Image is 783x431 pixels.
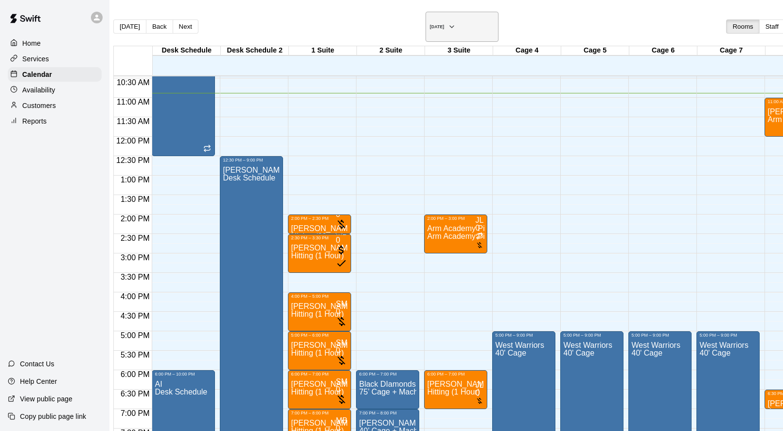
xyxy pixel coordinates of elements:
span: 5:00 PM [118,331,152,340]
span: Hitting (1 Hour) [291,251,343,260]
span: 4:00 PM [118,292,152,301]
div: 7:00 PM – 8:00 PM [291,411,348,415]
p: Home [22,38,41,48]
div: Johnnie Larossa [476,381,484,389]
span: 12:00 PM [114,137,152,145]
p: Calendar [22,70,52,79]
span: Hitting (30 min) [291,232,343,240]
div: Desk Schedule 2 [221,46,289,55]
span: 1:00 PM [118,176,152,184]
button: Rooms [726,19,759,34]
div: Home [8,36,102,51]
span: Arm Academy Pitching Session 1 Hour - Pitching [427,232,595,240]
span: 7:00 PM [118,409,152,417]
a: Reports [8,114,102,128]
div: 6:00 PM – 7:00 PM [427,372,484,377]
div: Cage 7 [697,46,765,55]
span: Johnnie Larossa [476,216,484,232]
div: 6:00 PM – 7:00 PM [291,372,348,377]
span: JL [476,216,484,224]
span: Mike Badala [336,229,347,244]
div: Mike Badala [336,417,347,425]
p: Customers [22,101,56,110]
button: Back [146,19,173,34]
div: 4:00 PM – 5:00 PM: Hitting (1 Hour) [288,292,351,331]
a: Availability [8,83,102,97]
span: 40' Cage [563,349,594,357]
span: 0 [336,307,340,316]
span: 40' Cage [699,349,730,357]
span: SM [336,300,347,308]
span: 6:30 PM [118,390,152,398]
p: Reports [22,116,47,126]
h6: [DATE] [430,24,445,29]
a: Services [8,52,102,66]
button: [DATE] [113,19,146,34]
span: 5:30 PM [118,351,152,359]
span: SM [336,377,347,386]
p: Help Center [20,377,57,386]
svg: No customers have paid [336,394,347,405]
div: Johnnie Larossa [476,216,484,224]
span: Steve Malvagna [336,339,347,355]
div: Steve Malvagna [336,300,347,308]
span: JL [476,381,484,389]
span: 6:00 PM [118,370,152,378]
span: Desk Schedule [223,174,275,182]
span: Desk Schedule [155,388,207,396]
svg: No customers have paid [336,355,347,366]
span: 10:30 AM [114,78,152,87]
div: Steve Malvagna [336,378,347,386]
div: 5:00 PM – 9:00 PM [495,333,552,338]
span: 12:30 PM [114,156,152,164]
span: Hitting (1 Hour) [291,388,343,396]
span: 1:30 PM [118,195,152,203]
div: Cage 4 [493,46,561,55]
div: 6:00 PM – 7:00 PM [359,372,416,377]
div: Steve Malvagna [336,339,347,347]
div: 2:00 PM – 2:30 PM: Hitting (30 min) [288,215,351,234]
div: 2:30 PM – 3:30 PM [291,235,348,240]
div: 3 Suite [425,46,493,55]
div: 7:00 PM – 8:00 PM [359,411,416,415]
p: View public page [20,394,72,404]
span: 3:00 PM [118,253,152,262]
div: Desk Schedule [153,46,221,55]
div: 2:00 PM – 3:00 PM [427,216,484,221]
div: Cage 6 [629,46,697,55]
span: Steve Malvagna [336,300,347,316]
span: 0 [336,346,340,355]
span: Johnnie Larossa [476,381,484,397]
div: 9:00 AM – 12:30 PM: Dan Gomez [152,20,215,156]
p: Availability [22,85,55,95]
p: Services [22,54,49,64]
span: Recurring event [203,145,211,154]
div: 6:00 PM – 7:00 PM: Hitting (1 Hour) [424,370,487,409]
span: 0 [476,224,480,232]
svg: No customers have paid [476,397,484,405]
button: [DATE] [426,12,498,42]
div: 12:30 PM – 9:00 PM [223,158,280,162]
div: 5:00 PM – 9:00 PM [631,333,689,338]
span: 2:30 PM [118,234,152,242]
span: 75’ Cage + Machine [359,388,428,396]
p: Copy public page link [20,412,86,421]
span: 40' Cage [631,349,662,357]
a: Calendar [8,67,102,82]
div: 1 Suite [289,46,357,55]
span: 2:00 PM [118,215,152,223]
div: 5:00 PM – 9:00 PM [563,333,621,338]
div: 2:00 PM – 3:00 PM: Arm Academy Pitching Session 1 Hour [424,215,487,253]
span: 3:30 PM [118,273,152,281]
span: MB [336,416,347,425]
span: 4:30 PM [118,312,152,320]
div: Customers [8,98,102,113]
span: 0 [476,389,480,397]
div: 6:00 PM – 10:00 PM [155,372,212,377]
p: Contact Us [20,359,54,369]
div: 6:00 PM – 7:00 PM: 75’ Cage + Machine [356,370,419,409]
span: 40' Cage [495,349,526,357]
